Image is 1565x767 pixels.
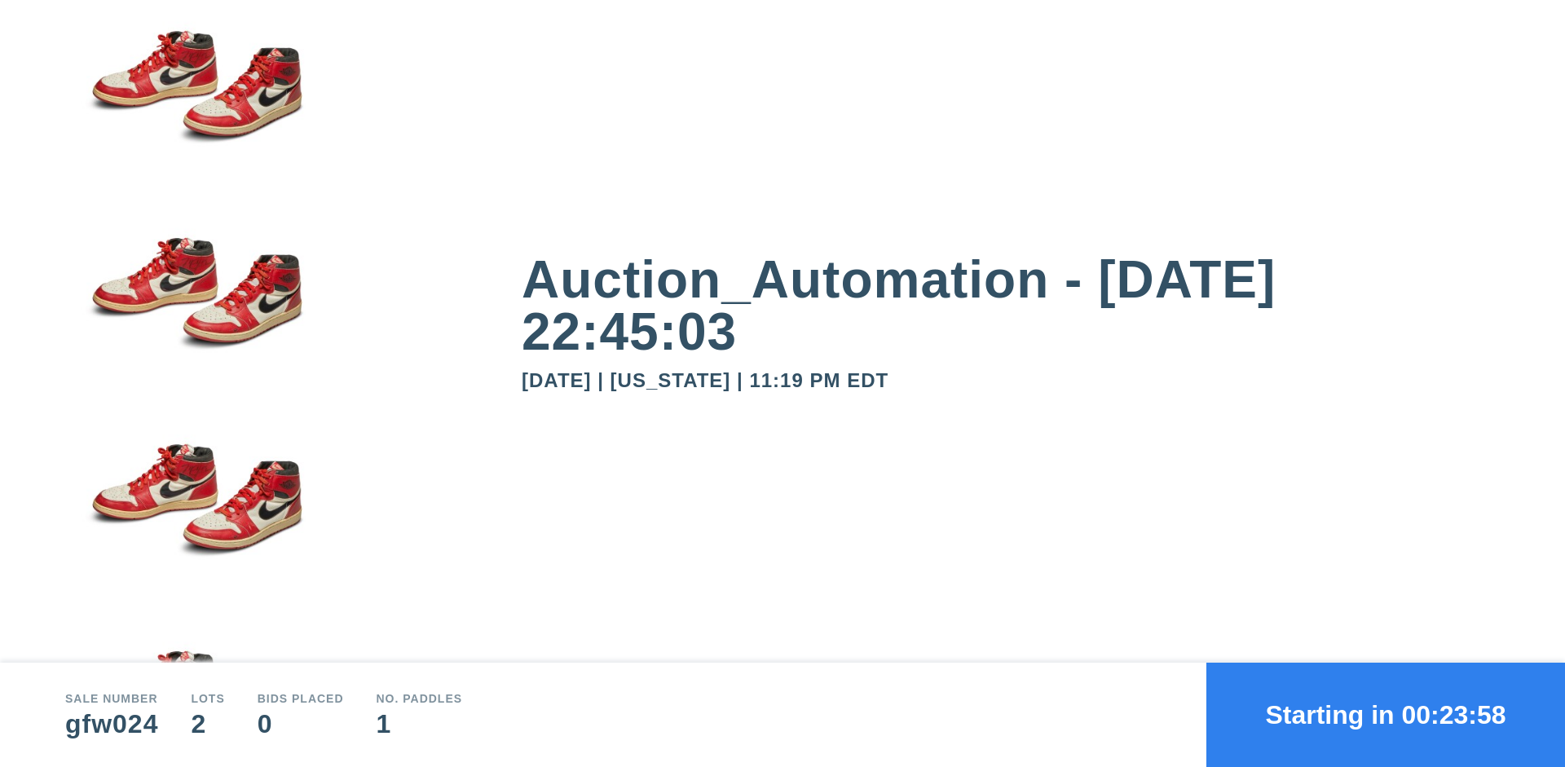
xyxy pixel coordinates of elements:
div: 2 [191,711,224,737]
div: Lots [191,693,224,704]
div: 0 [258,711,344,737]
div: [DATE] | [US_STATE] | 11:19 PM EDT [522,371,1500,390]
button: Starting in 00:23:58 [1206,663,1565,767]
div: gfw024 [65,711,158,737]
div: Auction_Automation - [DATE] 22:45:03 [522,253,1500,358]
div: Bids Placed [258,693,344,704]
div: Sale number [65,693,158,704]
div: No. Paddles [377,693,463,704]
div: 1 [377,711,463,737]
img: small [65,207,326,414]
